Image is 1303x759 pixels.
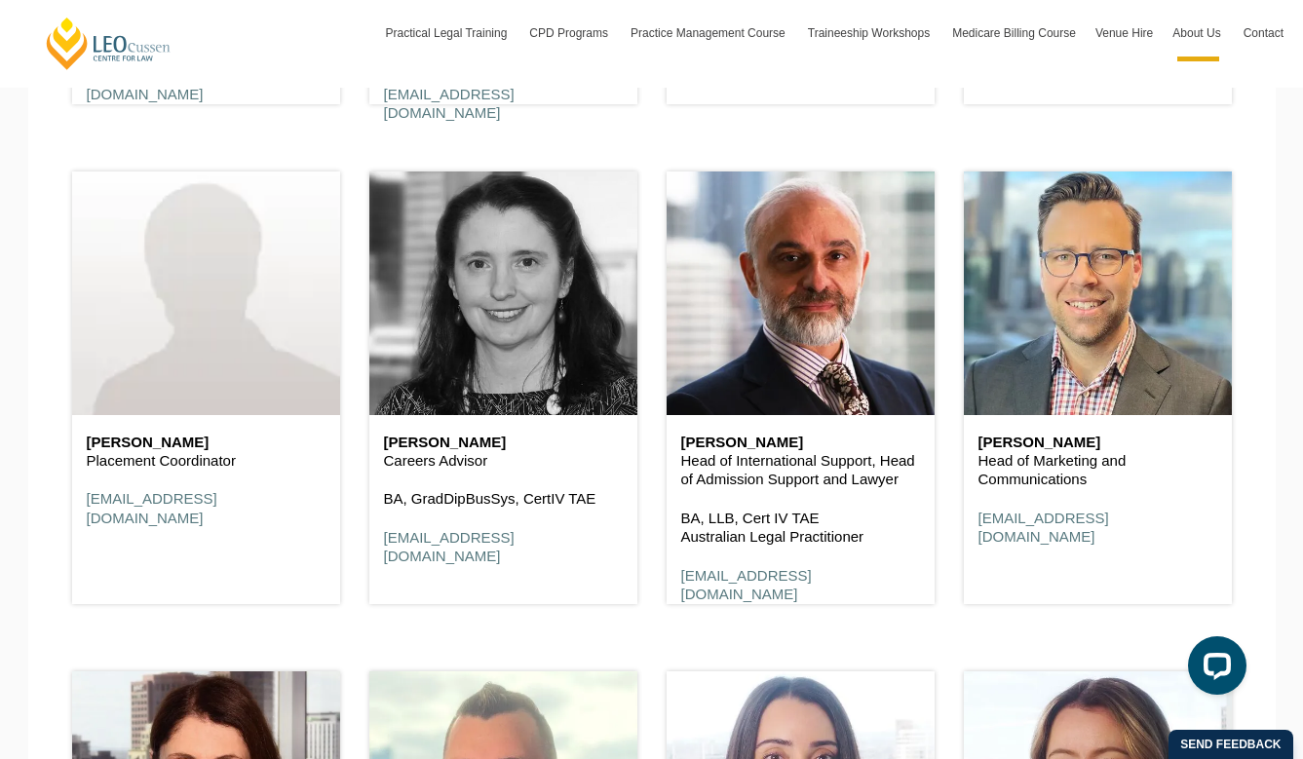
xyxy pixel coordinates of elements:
[87,490,217,526] a: [EMAIL_ADDRESS][DOMAIN_NAME]
[681,509,920,547] p: BA, LLB, Cert IV TAE Australian Legal Practitioner
[1086,5,1163,61] a: Venue Hire
[87,435,326,451] h6: [PERSON_NAME]
[621,5,798,61] a: Practice Management Course
[1234,5,1293,61] a: Contact
[384,529,515,565] a: [EMAIL_ADDRESS][DOMAIN_NAME]
[978,510,1109,546] a: [EMAIL_ADDRESS][DOMAIN_NAME]
[44,16,173,71] a: [PERSON_NAME] Centre for Law
[798,5,942,61] a: Traineeship Workshops
[384,451,623,471] p: Careers Advisor
[87,451,326,471] p: Placement Coordinator
[978,451,1217,489] p: Head of Marketing and Communications
[519,5,621,61] a: CPD Programs
[1163,5,1233,61] a: About Us
[87,66,217,102] a: [EMAIL_ADDRESS][DOMAIN_NAME]
[681,451,920,489] p: Head of International Support, Head of Admission Support and Lawyer
[681,567,812,603] a: [EMAIL_ADDRESS][DOMAIN_NAME]
[978,435,1217,451] h6: [PERSON_NAME]
[384,489,623,509] p: BA, GradDipBusSys, CertIV TAE
[1172,628,1254,710] iframe: LiveChat chat widget
[384,435,623,451] h6: [PERSON_NAME]
[681,435,920,451] h6: [PERSON_NAME]
[376,5,520,61] a: Practical Legal Training
[942,5,1086,61] a: Medicare Billing Course
[384,66,515,121] a: [PERSON_NAME][EMAIL_ADDRESS][DOMAIN_NAME]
